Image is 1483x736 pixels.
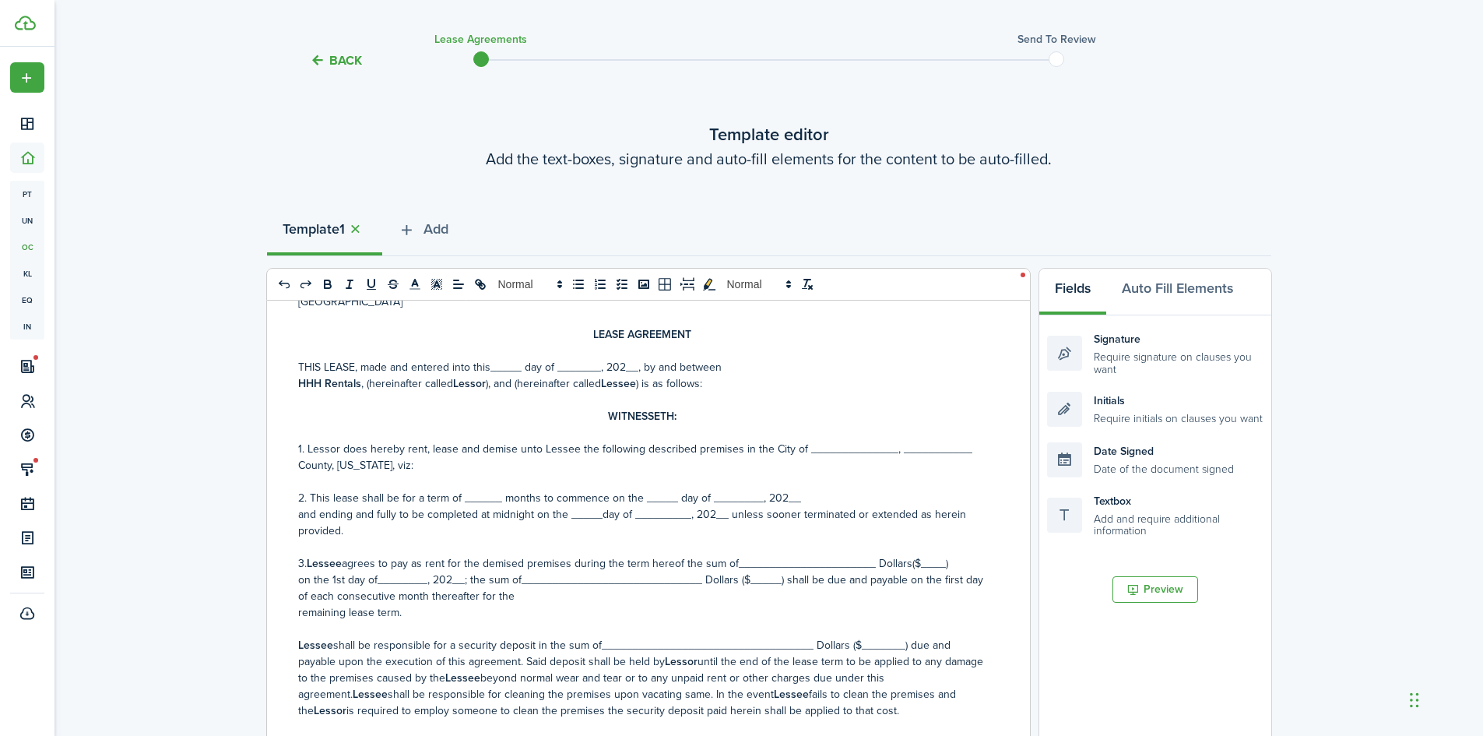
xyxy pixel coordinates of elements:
button: strike [382,275,404,294]
button: toggleMarkYellow: markYellow [698,275,720,294]
span: on the 1st day of________, 202__; the sum of_____________________________ Dollars ($_____) shall ... [298,572,983,604]
strong: Lessee [774,686,809,703]
iframe: Chat Widget [1405,661,1483,736]
button: image [633,275,655,294]
button: Add [382,210,464,256]
span: beyond normal wear and tear or to any unpaid rent or other charges due under this agreement. [298,670,884,703]
button: Back [310,52,362,69]
span: County, [US_STATE], viz: [298,457,413,474]
span: 2. This lease shall be for a term of ______ months to commence on the _____ day of ________, 202__ [298,490,801,506]
strong: Template [283,219,339,240]
a: eq [10,287,44,313]
span: THIS LEASE, made and entered into this_____ day of _______, 202__, by and between [298,359,722,375]
h3: Lease Agreements [434,31,527,48]
div: Drag [1410,677,1419,724]
button: italic [339,275,360,294]
span: ), and (hereinafter called [486,375,601,392]
button: undo: undo [273,275,295,294]
a: in [10,313,44,340]
strong: WITNESSETH: [608,408,676,424]
span: is required to employ someone to clean the premises the security deposit paid herein shall be app... [346,703,899,719]
span: shall be responsible for cleaning the premises upon vacating same. In the event [388,686,774,703]
span: , (hereinafter called [361,375,453,392]
strong: Lessee [298,637,333,653]
strong: Lessee [307,555,342,572]
strong: HHH Rentals [298,375,361,392]
button: Preview [1112,576,1198,603]
img: TenantCloud [15,16,36,30]
button: redo: redo [295,275,317,294]
strong: LEASE AGREEMENT [593,326,691,343]
button: clean [796,275,818,294]
a: un [10,207,44,234]
span: 3. [298,555,307,572]
button: list: bullet [568,275,589,294]
a: pt [10,181,44,207]
span: [GEOGRAPHIC_DATA] [298,294,402,310]
button: list: check [611,275,633,294]
button: Open menu [10,62,44,93]
button: table-better [655,275,676,294]
strong: Lessee [353,686,388,703]
a: kl [10,260,44,287]
strong: Lessee [445,670,480,686]
span: until the end of the lease term to be applied to any damage to the premises caused by the [298,653,983,686]
wizard-step-header-description: Add the text-boxes, signature and auto-fill elements for the content to be auto-filled. [267,147,1271,171]
button: bold [317,275,339,294]
strong: Lessee [601,375,636,392]
strong: Lessor [314,703,346,719]
a: oc [10,234,44,260]
button: link [469,275,491,294]
wizard-step-header-title: Template editor [267,121,1271,147]
button: Close tab [345,220,367,238]
button: pageBreak [676,275,698,294]
button: list: ordered [589,275,611,294]
span: agrees to pay as rent for the demised premises during the term hereof the sum of_________________... [342,555,948,572]
span: remaining lease term. [298,604,402,621]
h3: Send to review [1017,31,1096,48]
button: Fields [1039,269,1106,315]
button: underline [360,275,382,294]
span: ) is as follows: [636,375,702,392]
span: fails to clean the premises and the [298,686,956,719]
button: Auto Fill Elements [1106,269,1249,315]
span: 1. Lessor does hereby rent, lease and demise unto Lessee the following described premises in the ... [298,441,972,457]
span: and ending and fully to be completed at midnight on the _____day of _________, 202__ unless soone... [298,506,966,539]
span: shall be responsible for a security deposit in the sum of__________________________________ Dolla... [298,637,951,670]
strong: Lessor [453,375,486,392]
span: Add [423,219,448,240]
strong: Lessor [665,653,698,670]
strong: 1 [339,219,345,240]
